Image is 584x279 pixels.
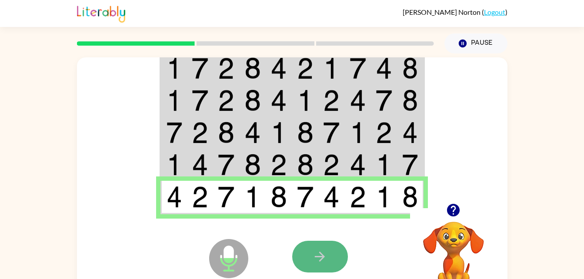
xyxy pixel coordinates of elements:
img: 1 [167,57,182,79]
img: 2 [323,154,340,176]
img: 2 [270,154,287,176]
img: 1 [167,90,182,111]
img: 4 [167,186,182,208]
img: 7 [323,122,340,143]
img: 4 [376,57,392,79]
img: 1 [270,122,287,143]
img: 2 [376,122,392,143]
img: 1 [297,90,314,111]
img: 2 [192,122,208,143]
img: 4 [323,186,340,208]
img: 4 [350,154,366,176]
img: 2 [218,57,234,79]
img: 7 [402,154,418,176]
img: 7 [192,57,208,79]
img: 4 [270,57,287,79]
img: 1 [323,57,340,79]
img: 4 [270,90,287,111]
img: 1 [376,154,392,176]
img: 8 [270,186,287,208]
img: 8 [244,90,261,111]
img: 8 [297,154,314,176]
img: 2 [192,186,208,208]
img: 7 [297,186,314,208]
img: 4 [402,122,418,143]
img: 8 [218,122,234,143]
img: Literably [77,3,125,23]
img: 1 [167,154,182,176]
img: 4 [244,122,261,143]
img: 2 [350,186,366,208]
img: 8 [244,154,261,176]
img: 8 [297,122,314,143]
img: 7 [167,122,182,143]
button: Pause [444,33,507,53]
img: 2 [218,90,234,111]
img: 7 [218,154,234,176]
img: 1 [244,186,261,208]
a: Logout [484,8,505,16]
img: 2 [323,90,340,111]
img: 1 [350,122,366,143]
img: 8 [402,90,418,111]
img: 7 [376,90,392,111]
img: 8 [244,57,261,79]
span: [PERSON_NAME] Norton [403,8,482,16]
img: 8 [402,186,418,208]
img: 1 [376,186,392,208]
img: 7 [218,186,234,208]
img: 4 [192,154,208,176]
img: 8 [402,57,418,79]
img: 7 [350,57,366,79]
img: 2 [297,57,314,79]
img: 4 [350,90,366,111]
div: ( ) [403,8,507,16]
img: 7 [192,90,208,111]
